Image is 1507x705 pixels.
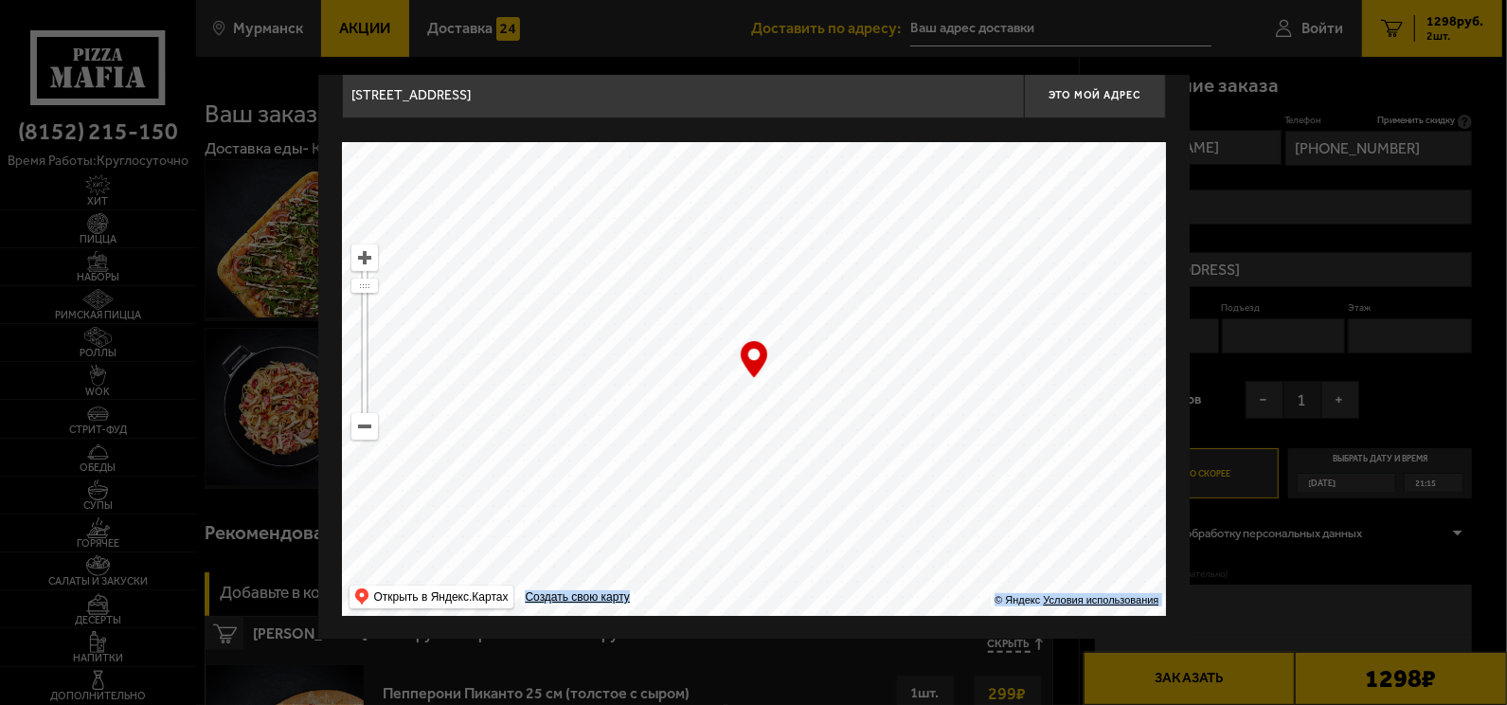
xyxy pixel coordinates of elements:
[521,590,633,605] a: Создать свою карту
[1043,594,1158,606] a: Условия использования
[1049,89,1139,101] span: Это мой адрес
[342,71,1024,118] input: Введите адрес доставки
[1024,71,1166,118] button: Это мой адрес
[374,586,509,608] ymaps: Открыть в Яндекс.Картах
[995,594,1040,606] ymaps: © Яндекс
[350,586,514,608] ymaps: Открыть в Яндекс.Картах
